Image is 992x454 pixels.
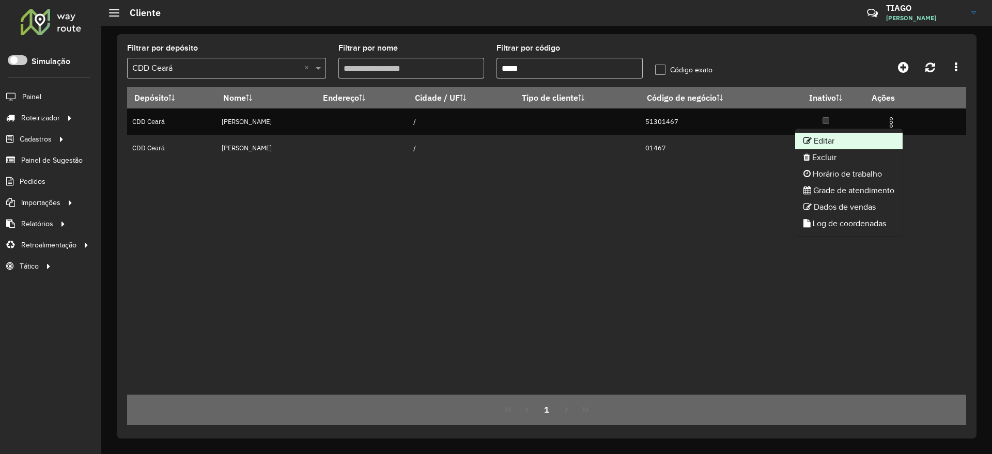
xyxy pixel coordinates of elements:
span: Relatórios [21,218,53,229]
th: Depósito [127,87,216,108]
h2: Cliente [119,7,161,19]
span: Cadastros [20,134,52,145]
span: Tático [20,261,39,272]
span: [PERSON_NAME] [886,13,964,23]
h3: TIAGO [886,3,964,13]
td: [PERSON_NAME] [216,135,316,161]
th: Endereço [316,87,408,108]
li: Log de coordenadas [795,215,903,232]
li: Excluir [795,149,903,166]
th: Tipo de cliente [515,87,640,108]
th: Inativo [787,87,864,108]
span: Pedidos [20,176,45,187]
td: / [408,108,515,135]
td: CDD Ceará [127,135,216,161]
label: Filtrar por código [497,42,560,54]
td: 51301467 [640,108,787,135]
span: Roteirizador [21,113,60,123]
a: Contato Rápido [861,2,884,24]
span: Importações [21,197,60,208]
td: 01467 [640,135,787,161]
th: Nome [216,87,316,108]
th: Código de negócio [640,87,787,108]
li: Grade de atendimento [795,182,903,199]
span: Painel de Sugestão [21,155,83,166]
th: Ações [864,87,926,108]
td: CDD Ceará [127,108,216,135]
li: Horário de trabalho [795,166,903,182]
span: Clear all [304,62,313,74]
label: Simulação [32,55,70,68]
label: Filtrar por nome [338,42,398,54]
td: / [408,135,515,161]
label: Filtrar por depósito [127,42,198,54]
li: Editar [795,133,903,149]
th: Cidade / UF [408,87,515,108]
li: Dados de vendas [795,199,903,215]
span: Painel [22,91,41,102]
button: 1 [537,400,556,419]
span: Retroalimentação [21,240,76,251]
td: [PERSON_NAME] [216,108,316,135]
label: Código exato [655,65,712,75]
